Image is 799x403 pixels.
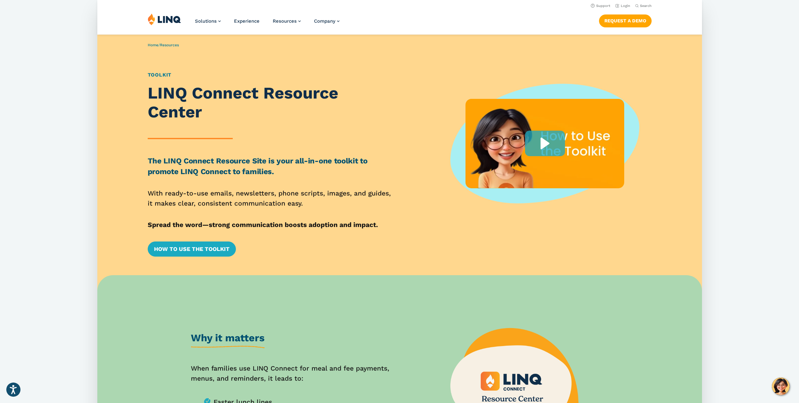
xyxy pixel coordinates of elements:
span: Search [640,4,651,8]
a: Company [314,18,340,24]
nav: Utility Navigation [97,2,702,9]
span: Resources [273,18,297,24]
span: / [148,43,179,47]
a: How to Use the Toolkit [148,241,236,257]
a: Resources [273,18,301,24]
div: Play [525,131,565,156]
span: Solutions [195,18,217,24]
strong: Spread the word—strong communication boosts adoption and impact. [148,221,378,229]
a: Experience [234,18,260,24]
span: Company [314,18,335,24]
a: Solutions [195,18,221,24]
a: Request a Demo [599,14,651,27]
a: Support [591,4,610,8]
button: Hello, have a question? Let’s chat. [772,377,790,395]
a: Resources [160,43,179,47]
nav: Primary Navigation [195,13,340,34]
img: LINQ | K‑12 Software [148,13,181,25]
a: Login [615,4,630,8]
a: Home [148,43,158,47]
h1: LINQ Connect Resource Center [148,84,392,122]
button: Open Search Bar [635,3,651,8]
nav: Button Navigation [599,13,651,27]
p: With ready-to-use emails, newsletters, phone scripts, images, and guides, it makes clear, consist... [148,188,392,208]
strong: The LINQ Connect Resource Site is your all-in-one toolkit to promote LINQ Connect to families. [148,156,368,176]
a: Toolkit [148,72,172,78]
strong: Why it matters [191,332,265,344]
p: When families use LINQ Connect for meal and fee payments, menus, and reminders, it leads to: [191,363,392,383]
